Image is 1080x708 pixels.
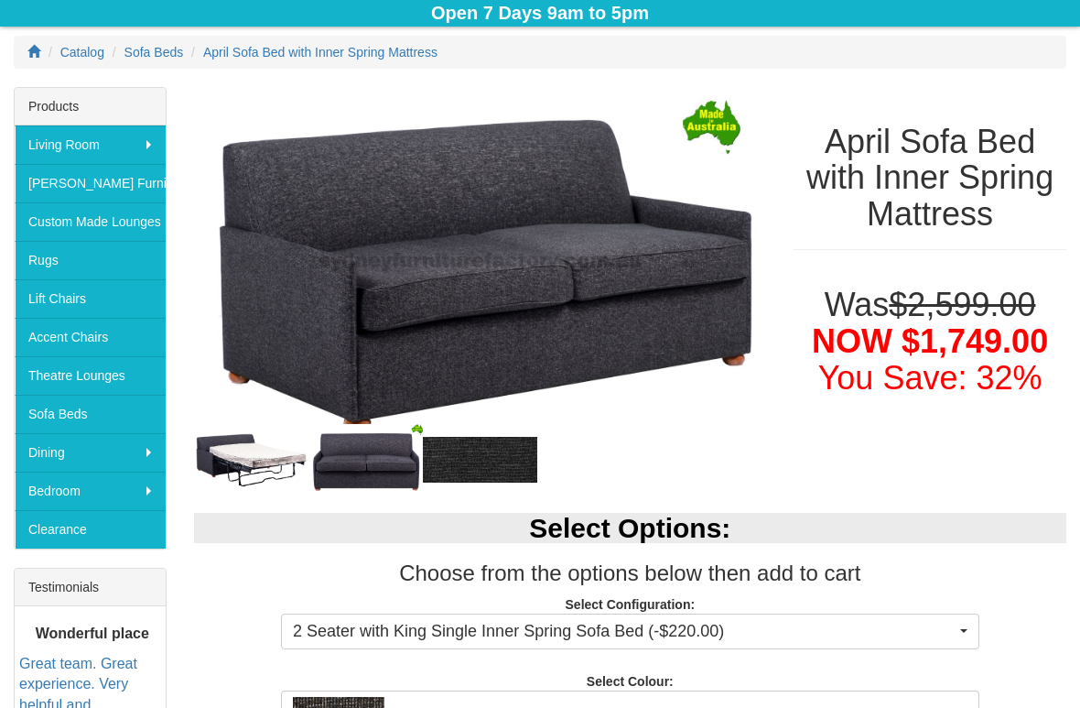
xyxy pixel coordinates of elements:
a: Bedroom [15,472,166,510]
span: 2 Seater with King Single Inner Spring Sofa Bed (-$220.00) [293,620,956,644]
h1: April Sofa Bed with Inner Spring Mattress [794,124,1066,233]
a: Living Room [15,125,166,164]
h3: Choose from the options below then add to cart [194,561,1066,585]
b: Select Options: [529,513,730,543]
div: Products [15,88,166,125]
strong: Select Configuration: [566,597,696,612]
strong: Select Colour: [587,674,674,689]
a: Sofa Beds [124,45,184,60]
del: $2,599.00 [889,286,1035,323]
a: Sofa Beds [15,395,166,433]
span: NOW $1,749.00 [812,322,1048,360]
font: You Save: 32% [818,359,1042,397]
a: [PERSON_NAME] Furniture [15,164,166,202]
a: Rugs [15,241,166,279]
a: Accent Chairs [15,318,166,356]
a: Dining [15,433,166,472]
a: Catalog [60,45,104,60]
h1: Was [794,287,1066,396]
button: 2 Seater with King Single Inner Spring Sofa Bed (-$220.00) [281,614,979,650]
b: Wonderful place [36,625,149,640]
a: April Sofa Bed with Inner Spring Mattress [203,45,437,60]
div: Testimonials [15,569,166,606]
a: Theatre Lounges [15,356,166,395]
a: Lift Chairs [15,279,166,318]
a: Clearance [15,510,166,549]
a: Custom Made Lounges [15,202,166,241]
